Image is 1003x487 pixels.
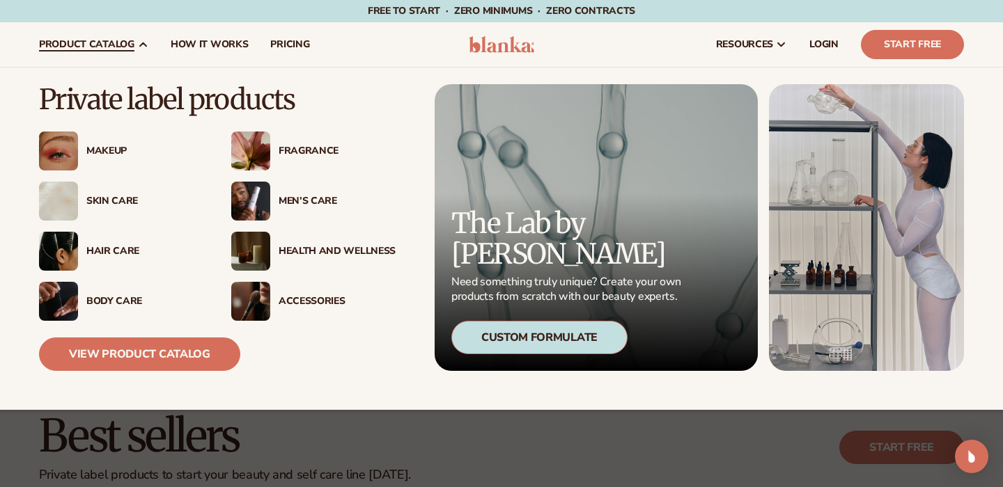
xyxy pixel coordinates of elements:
div: Accessories [279,296,396,308]
span: LOGIN [809,39,839,50]
img: Male hand applying moisturizer. [39,282,78,321]
p: Private label products [39,84,396,115]
img: Female with makeup brush. [231,282,270,321]
div: Men’s Care [279,195,396,207]
a: pricing [259,22,320,67]
a: Pink blooming flower. Fragrance [231,131,396,170]
img: Female with glitter eye makeup. [39,131,78,170]
span: resources [716,39,773,50]
img: Female hair pulled back with clips. [39,232,78,271]
a: Female with makeup brush. Accessories [231,282,396,321]
img: Male holding moisturizer bottle. [231,182,270,221]
span: pricing [270,39,309,50]
div: Fragrance [279,145,396,157]
div: Skin Care [86,195,203,207]
a: Candles and incense on table. Health And Wellness [231,232,396,271]
img: Pink blooming flower. [231,131,270,170]
a: resources [705,22,798,67]
p: The Lab by [PERSON_NAME] [451,208,685,269]
a: Male holding moisturizer bottle. Men’s Care [231,182,396,221]
div: Open Intercom Messenger [955,440,988,473]
div: Hair Care [86,246,203,257]
a: How It Works [160,22,260,67]
div: Health And Wellness [279,246,396,257]
a: View Product Catalog [39,337,240,371]
span: How It Works [171,39,249,50]
img: Cream moisturizer swatch. [39,182,78,221]
a: Start Free [861,30,964,59]
img: Candles and incense on table. [231,232,270,271]
a: Female hair pulled back with clips. Hair Care [39,232,203,271]
div: Custom Formulate [451,321,628,354]
a: Cream moisturizer swatch. Skin Care [39,182,203,221]
p: Need something truly unique? Create your own products from scratch with our beauty experts. [451,275,685,304]
a: LOGIN [798,22,850,67]
span: product catalog [39,39,134,50]
a: Microscopic product formula. The Lab by [PERSON_NAME] Need something truly unique? Create your ow... [435,84,758,371]
span: Free to start · ZERO minimums · ZERO contracts [368,4,635,17]
div: Makeup [86,145,203,157]
a: Female with glitter eye makeup. Makeup [39,131,203,170]
a: product catalog [28,22,160,67]
a: Male hand applying moisturizer. Body Care [39,282,203,321]
div: Body Care [86,296,203,308]
img: logo [469,36,535,53]
img: Female in lab with equipment. [769,84,964,371]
